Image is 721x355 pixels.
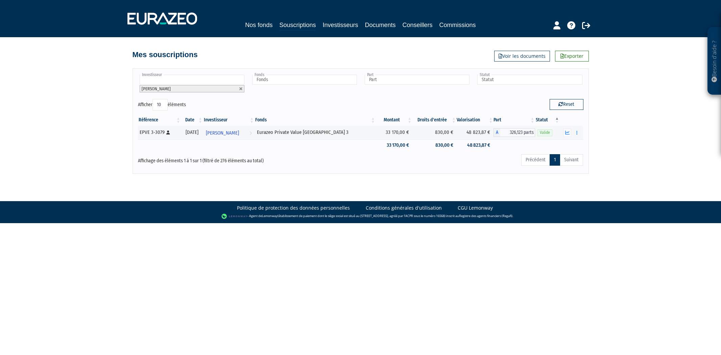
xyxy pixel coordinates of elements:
[127,13,197,25] img: 1732889491-logotype_eurazeo_blanc_rvb.png
[376,139,412,151] td: 33 170,00 €
[439,20,476,30] a: Commissions
[457,139,494,151] td: 48 823,87 €
[221,213,247,220] img: logo-lemonway.png
[140,129,179,136] div: EPVE 3-3079
[500,128,535,137] span: 326,123 parts
[166,131,170,135] i: [Français] Personne physique
[412,139,457,151] td: 830,00 €
[279,20,316,31] a: Souscriptions
[133,51,198,59] h4: Mes souscriptions
[237,205,350,211] a: Politique de protection des données personnelles
[376,114,412,126] th: Montant: activer pour trier la colonne par ordre croissant
[203,114,255,126] th: Investisseur: activer pour trier la colonne par ordre croissant
[184,129,201,136] div: [DATE]
[412,126,457,139] td: 830,00 €
[550,99,583,110] button: Reset
[459,214,512,218] a: Registre des agents financiers (Regafi)
[203,126,255,139] a: [PERSON_NAME]
[711,31,718,92] p: Besoin d'aide ?
[138,114,181,126] th: Référence : activer pour trier la colonne par ordre croissant
[255,114,376,126] th: Fonds: activer pour trier la colonne par ordre croissant
[458,205,493,211] a: CGU Lemonway
[7,213,714,220] div: - Agent de (établissement de paiement dont le siège social est situé au [STREET_ADDRESS], agréé p...
[535,114,560,126] th: Statut : activer pour trier la colonne par ordre d&eacute;croissant
[365,20,396,30] a: Documents
[494,128,500,137] span: A
[366,205,442,211] a: Conditions générales d'utilisation
[537,129,552,136] span: Valide
[457,114,494,126] th: Valorisation: activer pour trier la colonne par ordre croissant
[181,114,203,126] th: Date: activer pour trier la colonne par ordre croissant
[494,114,535,126] th: Part: activer pour trier la colonne par ordre croissant
[249,127,252,139] i: Voir l'investisseur
[412,114,457,126] th: Droits d'entrée: activer pour trier la colonne par ordre croissant
[257,129,373,136] div: Eurazeo Private Value [GEOGRAPHIC_DATA] 3
[142,86,171,91] span: [PERSON_NAME]
[403,20,433,30] a: Conseillers
[457,126,494,139] td: 48 823,87 €
[555,51,589,62] a: Exporter
[245,20,272,30] a: Nos fonds
[138,99,186,111] label: Afficher éléments
[206,127,239,139] span: [PERSON_NAME]
[550,154,560,166] a: 1
[322,20,358,30] a: Investisseurs
[494,128,535,137] div: A - Eurazeo Private Value Europe 3
[138,153,318,164] div: Affichage des éléments 1 à 1 sur 1 (filtré de 276 éléments au total)
[376,126,412,139] td: 33 170,00 €
[262,214,278,218] a: Lemonway
[152,99,168,111] select: Afficheréléments
[494,51,550,62] a: Voir les documents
